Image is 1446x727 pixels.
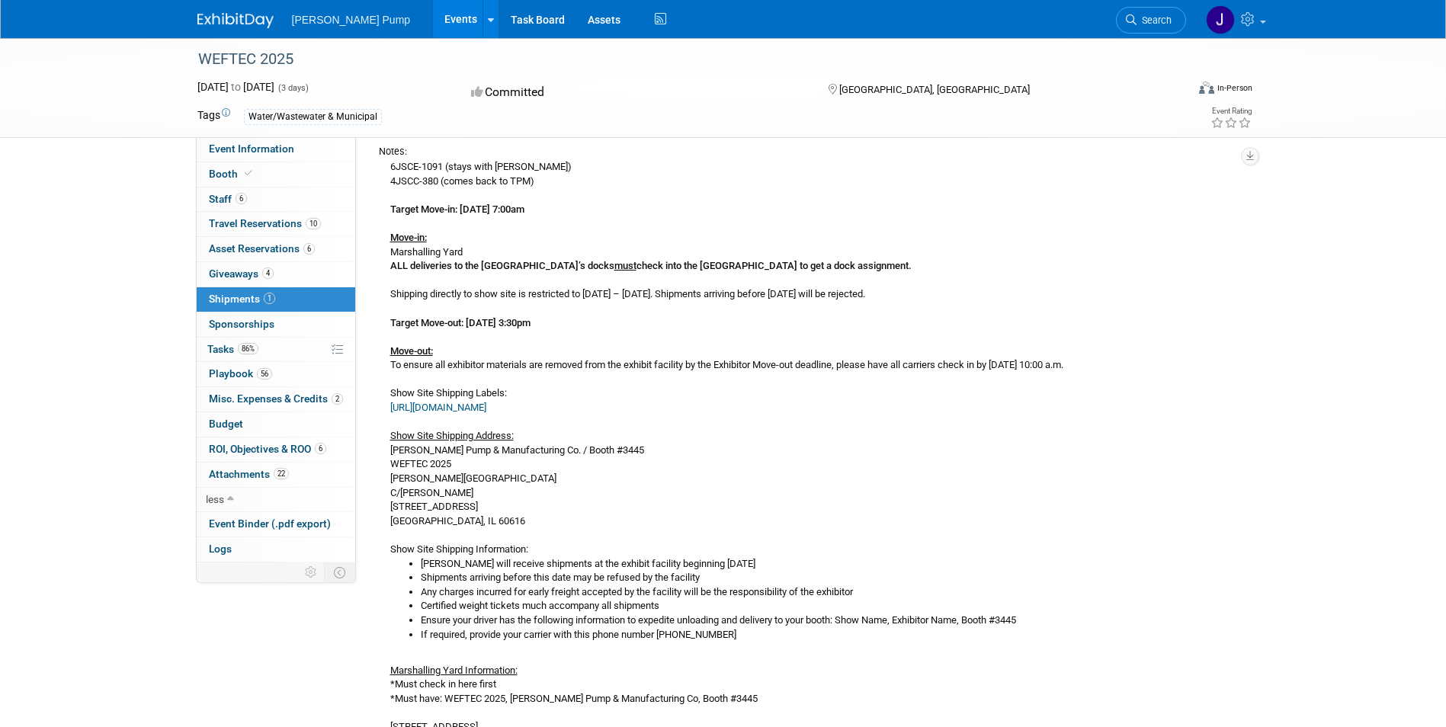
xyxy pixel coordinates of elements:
span: Sponsorships [209,318,274,330]
td: Toggle Event Tabs [324,562,355,582]
a: Giveaways4 [197,262,355,287]
u: Move-out: [390,345,433,357]
span: Asset Reservations [209,242,315,255]
span: Booth [209,168,255,180]
b: Target Move-out: [DATE] 3:30pm [390,317,531,328]
td: Tags [197,107,230,125]
span: less [206,493,224,505]
div: In-Person [1217,82,1252,94]
span: 6 [236,193,247,204]
a: [URL][DOMAIN_NAME] [390,402,486,413]
span: [DATE] [DATE] [197,81,274,93]
span: [GEOGRAPHIC_DATA], [GEOGRAPHIC_DATA] [839,84,1030,95]
b: Move-in: [390,232,427,243]
b: ALL deliveries to the [GEOGRAPHIC_DATA]’s docks check into the [GEOGRAPHIC_DATA] to get a dock as... [390,260,912,271]
i: Booth reservation complete [245,169,252,178]
a: Misc. Expenses & Credits2 [197,387,355,412]
span: Giveaways [209,267,274,280]
span: Staff [209,193,247,205]
img: Format-Inperson.png [1199,82,1214,94]
u: Marshalling Yard Information: [390,665,518,676]
img: James Wilson [1206,5,1235,34]
li: Ensure your driver has the following information to expedite unloading and delivery to your booth... [421,613,1238,628]
span: Event Binder (.pdf export) [209,517,331,530]
a: ROI, Objectives & ROO6 [197,437,355,462]
div: Notes: [379,145,1238,159]
a: Attachments22 [197,463,355,487]
td: Personalize Event Tab Strip [298,562,325,582]
a: Event Information [197,137,355,162]
a: Logs [197,537,355,562]
span: 22 [274,468,289,479]
span: Logs [209,543,232,555]
span: Travel Reservations [209,217,321,229]
div: Committed [467,79,803,106]
span: 56 [257,368,272,380]
li: Any charges incurred for early freight accepted by the facility will be the responsibility of the... [421,585,1238,600]
a: Booth [197,162,355,187]
span: Misc. Expenses & Credits [209,392,343,405]
a: less [197,488,355,512]
span: Shipments [209,293,275,305]
span: 1 [264,293,275,304]
li: [PERSON_NAME] will receive shipments at the exhibit facility beginning [DATE] [421,557,1238,572]
span: Event Information [209,143,294,155]
div: Event Format [1096,79,1253,102]
span: Budget [209,418,243,430]
span: 10 [306,218,321,229]
span: (3 days) [277,83,309,93]
span: to [229,81,243,93]
div: Event Rating [1210,107,1252,115]
a: Shipments1 [197,287,355,312]
a: Travel Reservations10 [197,212,355,236]
div: WEFTEC 2025 [193,46,1163,73]
span: 86% [238,343,258,354]
a: Staff6 [197,187,355,212]
span: [PERSON_NAME] Pump [292,14,411,26]
a: Budget [197,412,355,437]
img: ExhibitDay [197,13,274,28]
a: Sponsorships [197,312,355,337]
span: 4 [262,267,274,279]
a: Search [1116,7,1186,34]
span: Attachments [209,468,289,480]
a: Event Binder (.pdf export) [197,512,355,536]
u: must [614,260,636,271]
span: Search [1137,14,1172,26]
a: Playbook56 [197,362,355,386]
li: Certified weight tickets much accompany all shipments [421,599,1238,613]
a: Asset Reservations6 [197,237,355,261]
span: 6 [315,443,326,454]
span: Playbook [209,367,272,380]
span: ROI, Objectives & ROO [209,443,326,455]
u: Show Site Shipping Address: [390,430,514,441]
span: Tasks [207,343,258,355]
div: Water/Wastewater & Municipal [244,109,382,125]
li: Shipments arriving before this date may be refused by the facility [421,571,1238,585]
span: 2 [332,393,343,405]
span: 6 [303,243,315,255]
a: Tasks86% [197,338,355,362]
b: Target Move-in: [DATE] 7:00am [390,203,524,215]
li: If required, provide your carrier with this phone number [PHONE_NUMBER] [421,628,1238,642]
